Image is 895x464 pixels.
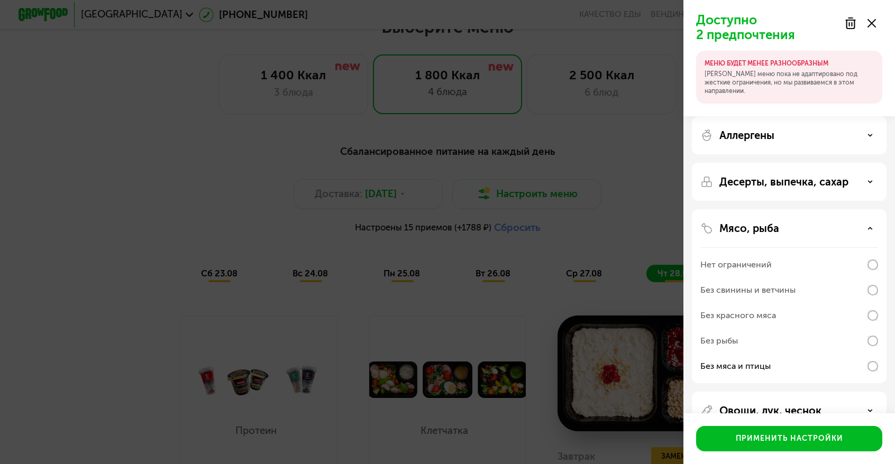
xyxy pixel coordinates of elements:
p: Овощи, лук, чеснок [719,404,821,417]
p: Десерты, выпечка, сахар [719,175,848,188]
div: Без красного мяса [700,309,776,322]
p: Мясо, рыба [719,222,779,235]
div: Без рыбы [700,335,738,347]
p: [PERSON_NAME] меню пока не адаптировано под жесткие ограничения, но мы развиваемся в этом направл... [705,70,874,95]
div: Без мяса и птицы [700,360,771,373]
div: Применить настройки [736,433,843,444]
p: МЕНЮ БУДЕТ МЕНЕЕ РАЗНООБРАЗНЫМ [705,59,874,68]
button: Применить настройки [696,426,882,451]
div: Без свинины и ветчины [700,284,796,296]
p: Аллергены [719,129,774,142]
p: Доступно 2 предпочтения [696,13,838,42]
div: Нет ограничений [700,258,772,271]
